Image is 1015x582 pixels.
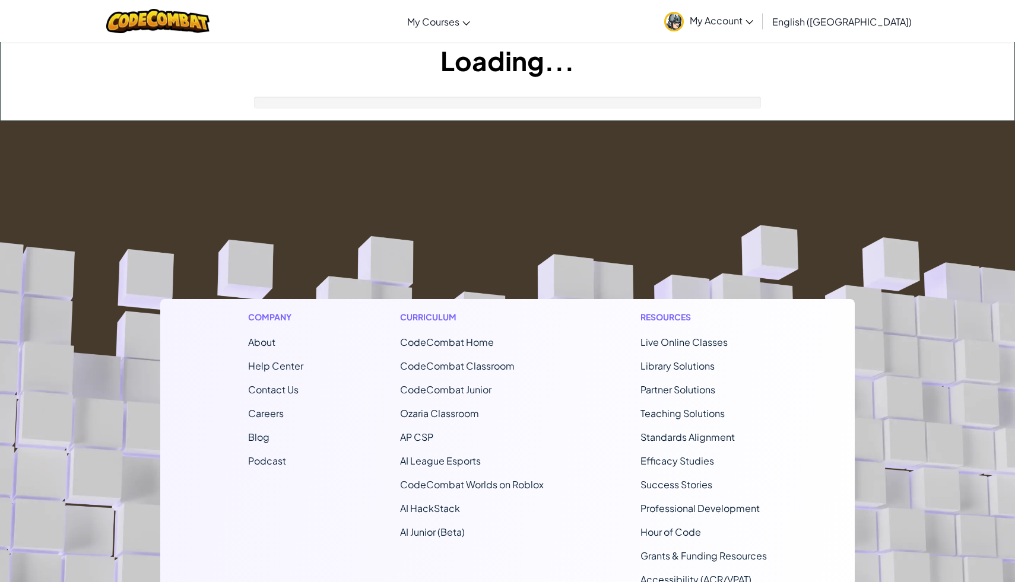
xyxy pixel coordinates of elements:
[690,14,753,27] span: My Account
[766,5,918,37] a: English ([GEOGRAPHIC_DATA])
[640,526,701,538] a: Hour of Code
[248,336,275,348] a: About
[400,311,544,323] h1: Curriculum
[640,454,714,467] a: Efficacy Studies
[640,549,767,562] a: Grants & Funding Resources
[640,311,767,323] h1: Resources
[400,431,433,443] a: AP CSP
[248,311,303,323] h1: Company
[664,12,684,31] img: avatar
[400,502,460,514] a: AI HackStack
[248,383,299,396] span: Contact Us
[400,383,491,396] a: CodeCombat Junior
[248,454,286,467] a: Podcast
[1,42,1014,79] h1: Loading...
[248,360,303,372] a: Help Center
[400,454,481,467] a: AI League Esports
[640,407,725,419] a: Teaching Solutions
[400,526,465,538] a: AI Junior (Beta)
[658,2,759,40] a: My Account
[640,360,715,372] a: Library Solutions
[640,383,715,396] a: Partner Solutions
[400,336,494,348] span: CodeCombat Home
[400,478,544,491] a: CodeCombat Worlds on Roblox
[248,431,269,443] a: Blog
[401,5,476,37] a: My Courses
[640,478,712,491] a: Success Stories
[640,336,728,348] a: Live Online Classes
[640,502,760,514] a: Professional Development
[640,431,735,443] a: Standards Alignment
[772,15,912,28] span: English ([GEOGRAPHIC_DATA])
[407,15,459,28] span: My Courses
[400,360,515,372] a: CodeCombat Classroom
[248,407,284,419] a: Careers
[400,407,479,419] a: Ozaria Classroom
[106,9,210,33] img: CodeCombat logo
